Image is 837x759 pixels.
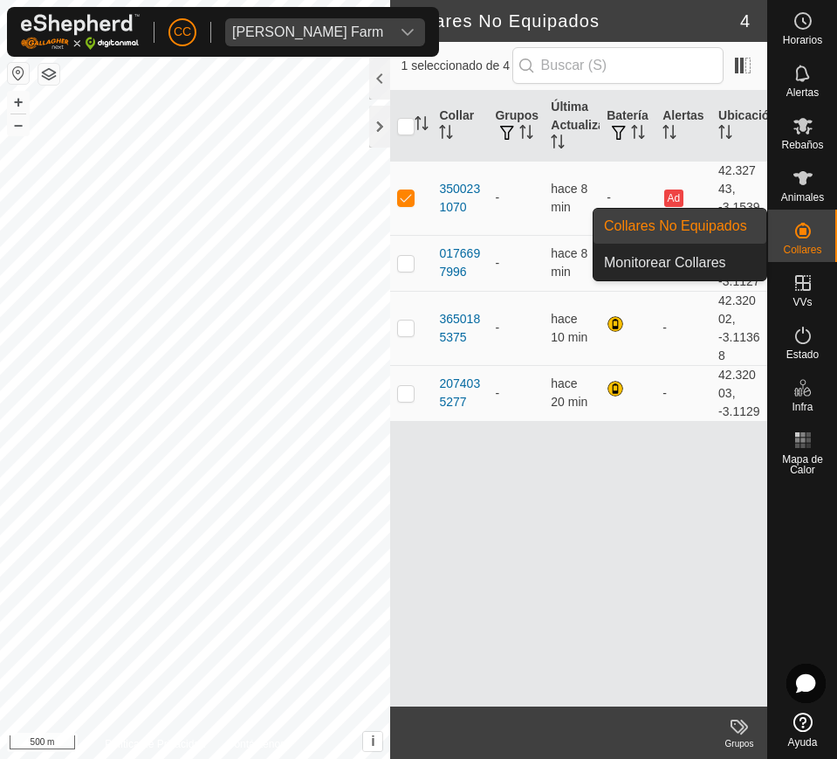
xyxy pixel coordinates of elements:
td: 42.32002, -3.11368 [711,291,767,365]
span: Alertas [786,87,819,98]
div: 3650185375 [439,310,481,347]
td: - [488,365,544,421]
span: Horarios [783,35,822,45]
td: - [488,235,544,291]
p-sorticon: Activar para ordenar [439,128,453,141]
p-sorticon: Activar para ordenar [631,128,645,141]
th: Batería [600,91,655,162]
input: Buscar (S) [512,47,724,84]
a: Collares No Equipados [593,209,766,244]
button: i [363,732,382,751]
p-sorticon: Activar para ordenar [551,137,565,151]
span: Collares No Equipados [604,216,747,237]
p-sorticon: Activar para ordenar [415,119,429,133]
h2: Collares No Equipados [401,10,739,31]
img: Logo Gallagher [21,14,140,50]
span: Animales [781,192,824,203]
p-sorticon: Activar para ordenar [519,128,533,141]
span: Ayuda [788,737,818,748]
td: - [655,365,711,421]
div: 3500231070 [439,180,481,217]
td: - [655,291,711,365]
div: [PERSON_NAME] Farm [232,25,383,39]
span: Monitorear Collares [604,252,726,273]
p-sorticon: Activar para ordenar [662,128,676,141]
td: 42.32003, -3.1129 [711,365,767,421]
span: Estado [786,349,819,360]
div: dropdown trigger [390,18,425,46]
span: VVs [792,297,812,307]
span: 22 ago 2025, 12:43 [551,312,587,344]
div: 0176697996 [439,245,481,281]
button: Ad [664,190,683,207]
span: 4 [740,8,750,34]
span: 22 ago 2025, 12:45 [551,182,587,214]
td: 42.32743, -3.15393 [711,161,767,235]
a: Ayuda [768,706,837,755]
span: Rebaños [781,140,823,150]
th: Collar [432,91,488,162]
span: CC [174,23,191,41]
th: Ubicación [711,91,767,162]
div: 2074035277 [439,375,481,411]
button: – [8,114,29,135]
span: i [371,734,374,749]
a: Monitorear Collares [593,245,766,280]
span: 22 ago 2025, 12:45 [551,246,587,279]
a: Política de Privacidad [105,736,205,752]
p-sorticon: Activar para ordenar [718,128,732,141]
td: - [488,161,544,235]
span: 1 seleccionado de 4 [401,57,511,75]
th: Grupos [488,91,544,162]
th: Alertas [655,91,711,162]
span: Collares [783,245,821,255]
button: Capas del Mapa [38,64,59,85]
button: + [8,92,29,113]
a: Contáctenos [227,736,285,752]
span: Alarcia Monja Farm [225,18,390,46]
span: Infra [792,402,813,412]
td: - [600,161,655,235]
td: - [488,291,544,365]
span: Mapa de Calor [772,454,833,475]
div: Grupos [711,737,767,750]
span: 22 ago 2025, 12:33 [551,376,587,409]
button: Restablecer Mapa [8,63,29,84]
th: Última Actualización [544,91,600,162]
